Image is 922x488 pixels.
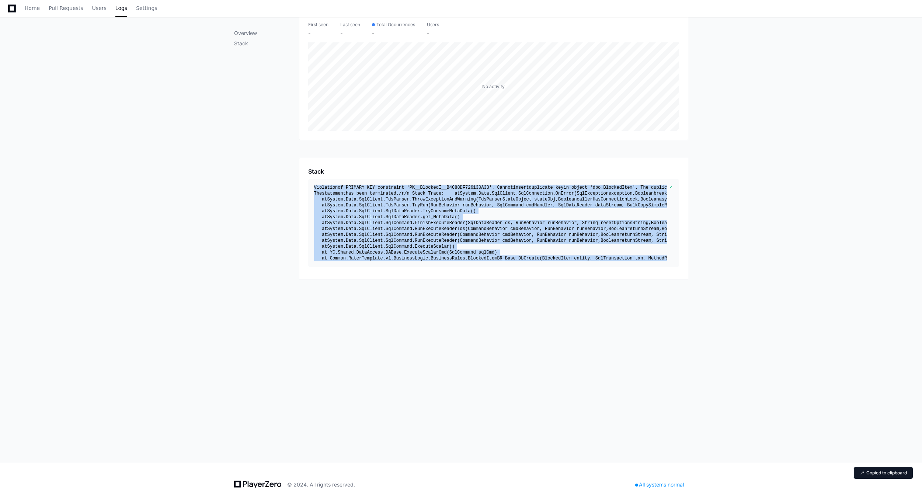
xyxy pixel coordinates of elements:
[327,197,343,202] span: System
[376,22,415,28] span: Total Occurrences
[558,197,577,202] span: Boolean
[327,220,343,226] span: System
[314,185,667,261] div: Violation . Cannot duplicate key . The duplicate key (Underwriting.MedicalStopLoss.Scenario_43282...
[234,29,299,37] p: Overview
[340,29,360,36] div: -
[327,203,343,208] span: System
[609,226,627,231] span: Boolean
[25,6,40,10] span: Home
[327,244,343,249] span: System
[866,470,907,476] p: Copied to clipboard
[571,185,587,190] span: object
[662,226,680,231] span: Boolean
[513,185,529,190] span: insert
[407,185,492,190] span: 'PK__BlockedI__B4C88DF726130A33'
[460,191,476,196] span: System
[346,185,375,190] span: PRIMARY KEY
[601,238,619,243] span: Boolean
[635,191,654,196] span: Boolean
[115,6,127,10] span: Logs
[372,29,415,36] div: -
[338,185,343,190] span: of
[49,6,83,10] span: Pull Requests
[327,215,343,220] span: System
[234,40,299,47] p: Stack
[590,185,635,190] span: 'dbo.BlockedItem'
[327,238,343,243] span: System
[308,22,328,28] div: First seen
[327,226,343,231] span: System
[92,6,107,10] span: Users
[136,6,157,10] span: Settings
[327,232,343,237] span: System
[427,29,439,36] div: -
[609,191,633,196] span: exception
[308,167,679,176] app-pz-page-link-header: Stack
[340,22,360,28] div: Last seen
[378,185,404,190] span: constraint
[651,220,669,226] span: Boolean
[308,167,324,176] h1: Stack
[482,84,505,90] div: No activity
[601,232,619,237] span: Boolean
[322,191,346,196] span: statement
[327,209,343,214] span: System
[308,29,328,36] div: -
[427,22,439,28] div: Users
[563,185,568,190] span: in
[640,197,659,202] span: Boolean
